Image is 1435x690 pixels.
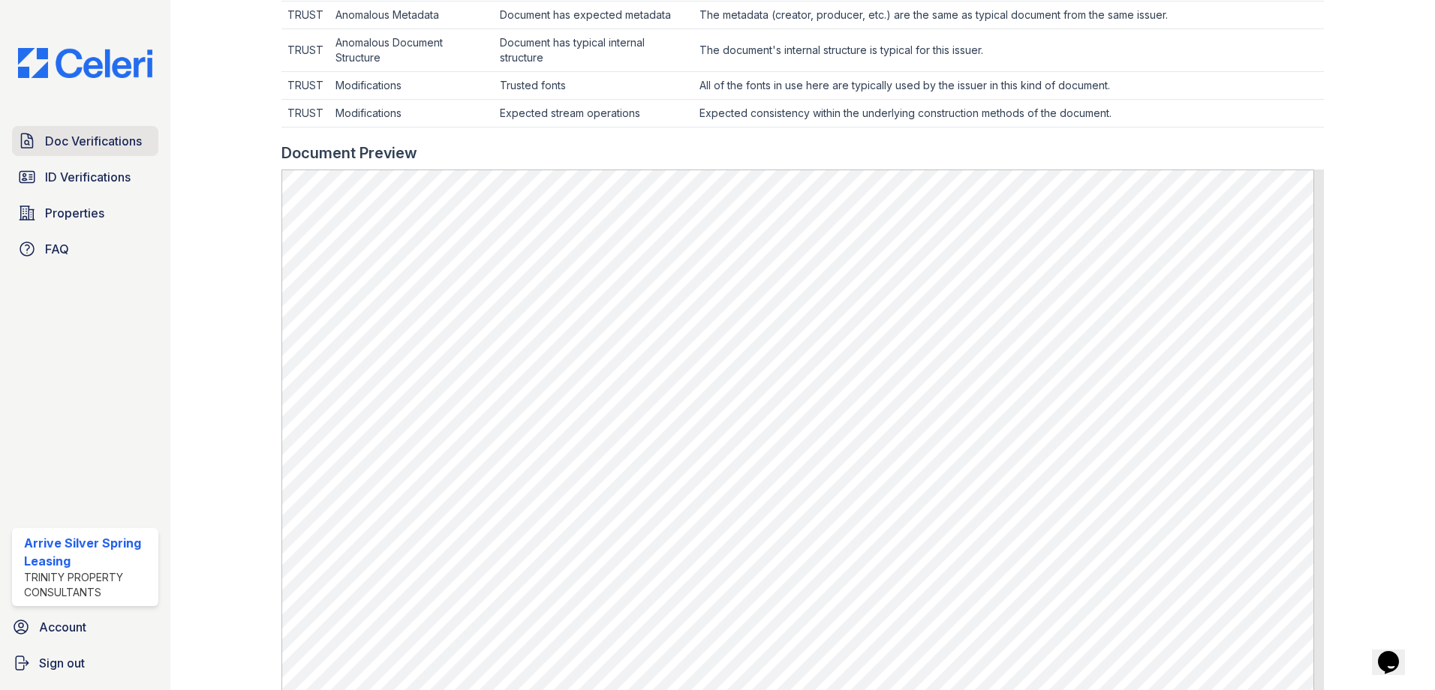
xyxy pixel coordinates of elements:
[45,240,69,258] span: FAQ
[45,168,131,186] span: ID Verifications
[12,198,158,228] a: Properties
[329,1,494,29] td: Anomalous Metadata
[494,29,693,72] td: Document has typical internal structure
[12,162,158,192] a: ID Verifications
[281,72,329,100] td: TRUST
[494,1,693,29] td: Document has expected metadata
[39,618,86,636] span: Account
[45,132,142,150] span: Doc Verifications
[6,48,164,78] img: CE_Logo_Blue-a8612792a0a2168367f1c8372b55b34899dd931a85d93a1a3d3e32e68fde9ad4.png
[45,204,104,222] span: Properties
[6,612,164,642] a: Account
[281,1,329,29] td: TRUST
[329,100,494,127] td: Modifications
[24,570,152,600] div: Trinity Property Consultants
[281,100,329,127] td: TRUST
[693,100,1324,127] td: Expected consistency within the underlying construction methods of the document.
[6,648,164,678] a: Sign out
[1372,630,1420,675] iframe: chat widget
[693,1,1324,29] td: The metadata (creator, producer, etc.) are the same as typical document from the same issuer.
[693,29,1324,72] td: The document's internal structure is typical for this issuer.
[494,72,693,100] td: Trusted fonts
[12,234,158,264] a: FAQ
[39,654,85,672] span: Sign out
[281,142,417,163] div: Document Preview
[12,126,158,156] a: Doc Verifications
[494,100,693,127] td: Expected stream operations
[329,29,494,72] td: Anomalous Document Structure
[24,534,152,570] div: Arrive Silver Spring Leasing
[281,29,329,72] td: TRUST
[329,72,494,100] td: Modifications
[693,72,1324,100] td: All of the fonts in use here are typically used by the issuer in this kind of document.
